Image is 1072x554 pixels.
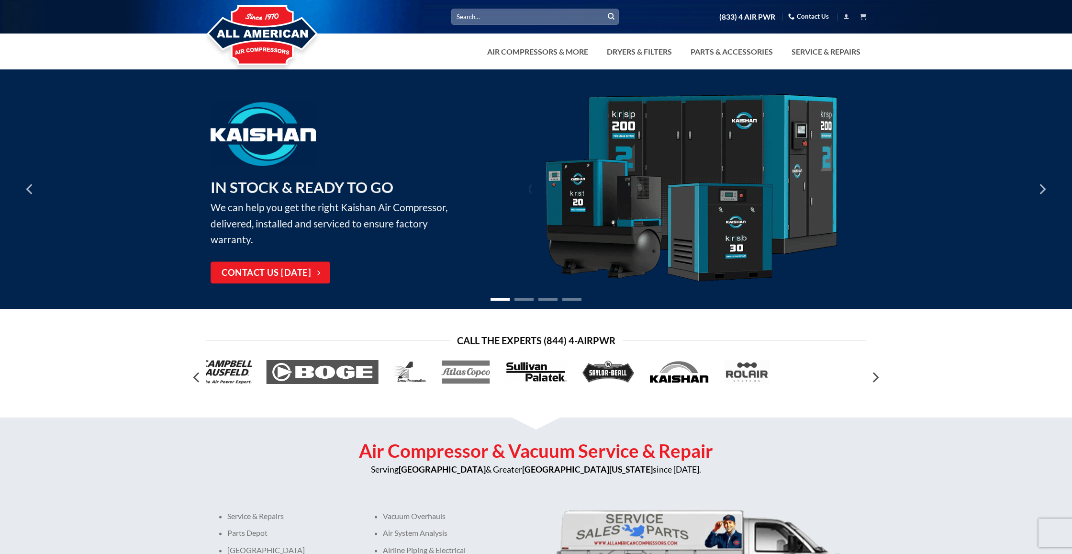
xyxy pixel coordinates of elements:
[206,439,866,463] h2: Air Compressor & Vacuum Service & Repair
[866,368,883,387] button: Next
[719,9,775,25] a: (833) 4 AIR PWR
[211,262,330,284] a: Contact Us [DATE]
[227,512,352,521] p: Service & Repairs
[227,529,352,538] p: Parts Depot
[399,464,486,475] strong: [GEOGRAPHIC_DATA]
[211,178,393,196] strong: IN STOCK & READY TO GO
[543,94,839,284] img: Kaishan
[451,9,619,24] input: Search…
[211,176,462,248] p: We can help you get the right Kaishan Air Compressor, delivered, installed and serviced to ensure...
[604,10,618,24] button: Submit
[562,298,581,301] li: Page dot 4
[189,368,206,387] button: Previous
[538,298,558,301] li: Page dot 3
[457,333,615,348] span: Call the Experts (844) 4-AirPwr
[481,42,594,61] a: Air Compressors & More
[491,298,510,301] li: Page dot 1
[206,463,866,476] p: Serving & Greater since [DATE].
[222,266,311,280] span: Contact Us [DATE]
[601,42,678,61] a: Dryers & Filters
[786,42,866,61] a: Service & Repairs
[685,42,779,61] a: Parts & Accessories
[383,512,569,521] p: Vacuum Overhauls
[383,529,569,538] p: Air System Analysis
[522,464,653,475] strong: [GEOGRAPHIC_DATA][US_STATE]
[211,102,316,166] img: Kaishan
[514,298,534,301] li: Page dot 2
[1033,165,1050,213] button: Next
[843,11,849,23] a: Login
[22,165,39,213] button: Previous
[788,9,829,24] a: Contact Us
